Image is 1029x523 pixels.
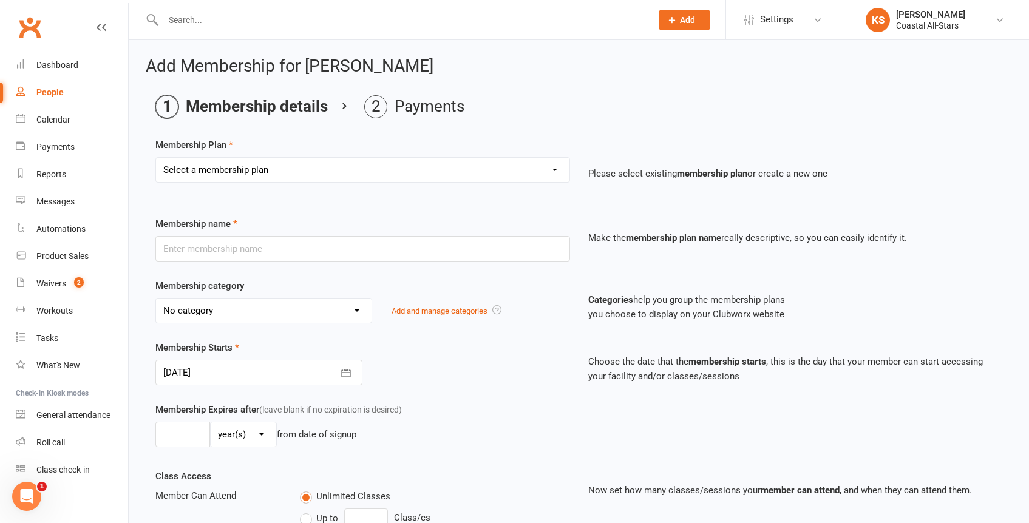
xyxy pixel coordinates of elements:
span: Settings [760,6,793,33]
span: Unlimited Classes [316,489,390,502]
a: General attendance kiosk mode [16,402,128,429]
div: Workouts [36,306,73,315]
div: General attendance [36,410,110,420]
a: Clubworx [15,12,45,42]
button: Add [659,10,710,30]
div: Payments [36,142,75,152]
p: help you group the membership plans you choose to display on your Clubworx website [588,292,1003,322]
a: Add and manage categories [392,306,487,315]
div: Member Can Attend [146,488,291,503]
a: What's New [16,352,128,379]
label: Membership Plan [155,138,233,152]
label: Membership category [155,278,244,293]
a: People [16,79,128,106]
label: Membership Expires after [155,402,402,417]
div: Class check-in [36,465,90,474]
a: Product Sales [16,243,128,270]
div: People [36,87,64,97]
div: Reports [36,169,66,179]
a: Reports [16,161,128,188]
strong: membership plan [677,168,747,179]
label: Membership name [155,217,237,231]
div: from date of signup [277,427,356,442]
strong: membership plan name [626,232,721,243]
div: Coastal All-Stars [896,20,965,31]
a: Payments [16,133,128,161]
li: Payments [364,95,464,118]
input: Search... [160,12,643,29]
a: Dashboard [16,52,128,79]
div: Product Sales [36,251,89,261]
div: Roll call [36,437,65,447]
div: What's New [36,360,80,370]
a: Automations [16,215,128,243]
a: Messages [16,188,128,215]
a: Roll call [16,429,128,456]
div: Calendar [36,115,70,124]
span: Add [680,15,695,25]
strong: membership starts [688,356,766,367]
a: Class kiosk mode [16,456,128,484]
div: [PERSON_NAME] [896,9,965,20]
a: Tasks [16,325,128,352]
a: Waivers 2 [16,270,128,297]
a: Calendar [16,106,128,133]
div: Tasks [36,333,58,343]
label: Membership Starts [155,340,239,355]
h2: Add Membership for [PERSON_NAME] [146,57,1012,76]
p: Make the really descriptive, so you can easily identify it. [588,231,1003,245]
li: Membership details [155,95,328,118]
a: Workouts [16,297,128,325]
span: 1 [37,482,47,491]
div: Automations [36,224,86,234]
label: Class Access [155,469,211,484]
div: Waivers [36,278,66,288]
strong: member can attend [761,485,840,496]
input: Enter membership name [155,236,570,261]
iframe: Intercom live chat [12,482,41,511]
p: Now set how many classes/sessions your , and when they can attend them. [588,483,1003,498]
span: (leave blank if no expiration is desired) [259,405,402,414]
span: 2 [74,277,84,288]
div: KS [866,8,890,32]
strong: Categories [588,294,633,305]
div: Dashboard [36,60,78,70]
div: Messages [36,197,75,206]
p: Choose the date that the , this is the day that your member can start accessing your facility and... [588,354,1003,383]
p: Please select existing or create a new one [588,166,1003,181]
